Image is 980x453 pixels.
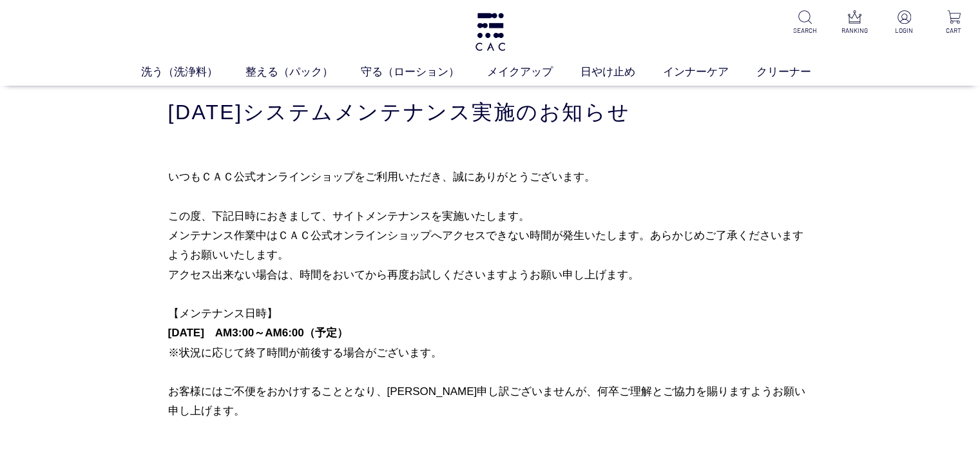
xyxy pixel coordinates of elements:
a: 守る（ローション） [361,64,487,81]
p: LOGIN [889,26,920,35]
a: 日やけ止め [581,64,663,81]
a: メイクアップ [487,64,581,81]
a: CART [938,10,970,35]
p: RANKING [839,26,870,35]
p: いつもＣＡＣ公式オンラインショップをご利用いただき、誠にありがとうございます。 この度、下記日時におきまして、サイトメンテナンスを実施いたします。 メンテナンス作業中はＣＡＣ公式オンラインショッ... [168,167,812,421]
a: 整える（パック） [245,64,361,81]
img: logo [474,13,507,51]
p: SEARCH [789,26,821,35]
a: インナーケア [663,64,756,81]
a: 洗う（洗浄料） [141,64,245,81]
a: RANKING [839,10,870,35]
a: SEARCH [789,10,821,35]
h1: [DATE]システムメンテナンス実施のお知らせ [168,99,812,126]
span: [DATE] AM3:00～AM6:00（予定） [168,327,348,339]
a: LOGIN [889,10,920,35]
p: CART [938,26,970,35]
a: クリーナー [756,64,839,81]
